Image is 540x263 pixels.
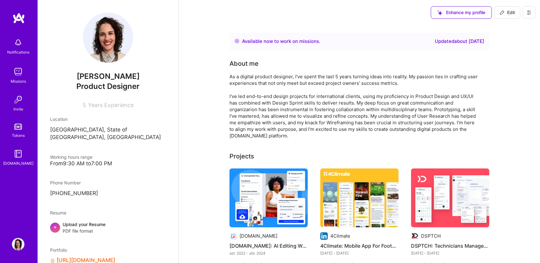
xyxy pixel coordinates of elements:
button: Enhance my profile [431,6,492,19]
div: Missions [11,78,26,85]
div: About me [229,59,259,68]
img: 4Climate: Mobile App For Footprint Tracker Connected To Bank Transactions [320,168,399,227]
span: Phone Number [50,180,81,185]
div: DSPTCH [421,233,441,239]
h4: [DOMAIN_NAME]: AI Editing Web App For Images In Bulk - Smart Crops & Custom Resizing [229,242,308,250]
span: [PERSON_NAME] [50,72,166,81]
div: set. 2022 - abr. 2024 [229,250,308,256]
img: tokens [14,124,22,130]
img: DSPTCH: Technicians Management To Renewable Companies [411,168,489,227]
span: Working hours range [50,154,92,160]
div: Projects [229,152,254,161]
span: 5 [83,102,86,108]
p: [GEOGRAPHIC_DATA], State of [GEOGRAPHIC_DATA], [GEOGRAPHIC_DATA] [50,126,166,141]
span: Product Designer [76,82,140,91]
img: bell [12,36,24,49]
img: Crop.photo: AI Editing Web App For Images In Bulk - Smart Crops & Custom Resizing [229,168,308,227]
img: logo [13,13,25,24]
div: As a digital product designer, I've spent the last 5 years turning ideas into reality. My passion... [229,73,480,139]
img: User Avatar [12,238,24,250]
div: Notifications [7,49,29,55]
div: Updated about [DATE] [435,38,484,45]
span: Portfolio [50,247,67,253]
img: Company logo [229,232,237,240]
h4: 4Climate: Mobile App For Footprint Tracker Connected To Bank Transactions [320,242,399,250]
img: teamwork [12,65,24,78]
img: Invite [12,93,24,106]
div: Location [50,116,166,122]
div: Tokens [12,132,25,139]
span: Edit [500,9,515,16]
div: From 9:30 AM to 7:00 PM [50,160,166,167]
div: [DOMAIN_NAME] [239,233,277,239]
span: Resume [50,210,66,215]
div: 4Climate [330,233,350,239]
img: guide book [12,147,24,160]
a: User Avatar [10,238,26,250]
div: Upload your Resume [63,221,105,234]
img: Company logo [320,232,328,240]
i: icon SuggestedTeams [437,10,442,15]
span: PDF file format [63,228,105,234]
button: Edit [494,6,520,19]
span: Years Experience [88,102,134,108]
span: + [53,224,57,230]
div: Invite [13,106,23,112]
img: Availability [234,39,239,44]
span: Enhance my profile [437,9,485,16]
div: [DOMAIN_NAME] [3,160,33,167]
img: Company logo [411,232,419,240]
div: [DATE] - [DATE] [411,250,489,256]
img: User Avatar [83,13,133,63]
p: [PHONE_NUMBER] [50,190,166,197]
div: Available now to work on missions . [242,38,320,45]
h4: DSPTCH: Technicians Management To Renewable Companies [411,242,489,250]
div: [DATE] - [DATE] [320,250,399,256]
div: +Upload your ResumePDF file format [50,221,166,234]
